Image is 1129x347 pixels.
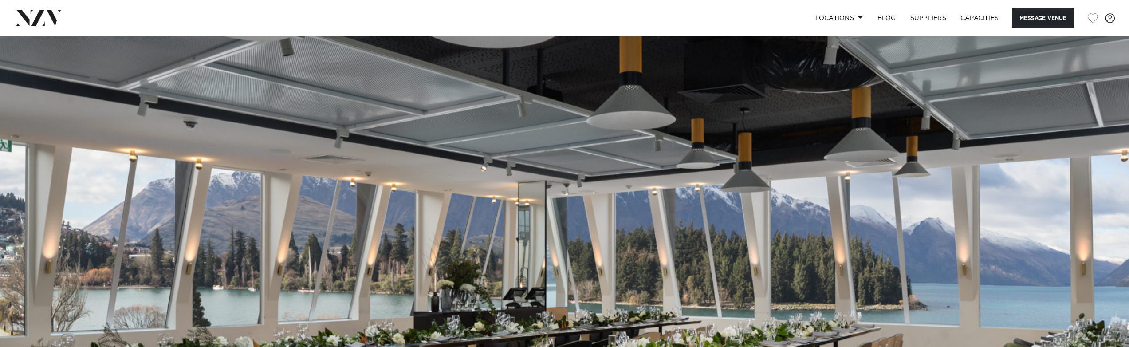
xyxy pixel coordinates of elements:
a: SUPPLIERS [903,8,953,28]
img: nzv-logo.png [14,10,63,26]
a: Locations [808,8,870,28]
a: BLOG [870,8,903,28]
button: Message Venue [1012,8,1074,28]
a: Capacities [953,8,1006,28]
